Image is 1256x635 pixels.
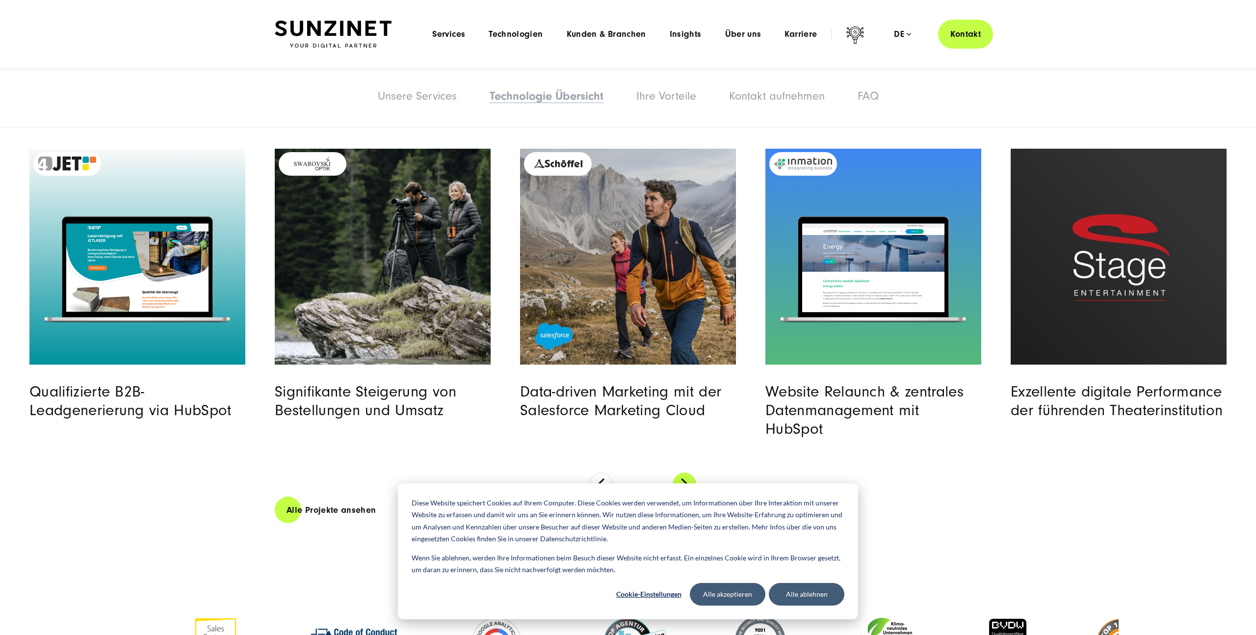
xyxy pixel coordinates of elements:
[1011,383,1223,419] a: Exzellente digitale Performance der führenden Theaterinstitution
[275,383,457,419] a: Signifikante Steigerung von Bestellungen und Umsatz
[38,157,96,171] img: Kundenlogo 4 Jet schwarz/bunt - Digitalagentur SUNZINET
[520,149,736,365] a: Read full post: Schöffel | B2C-Strategie Salesforce Marketing Cloud | SUNZINET
[785,29,817,39] a: Karriere
[765,149,981,365] a: Read full post: Inmation | Website Relaunch & zentrales Datenmanagement mit HubSpot
[1011,149,1227,365] a: Read full post: Stage Entertainment
[725,29,761,39] a: Über uns
[29,383,232,419] a: Qualifizierte B2B-Leadgenerierung via HubSpot
[567,29,646,39] a: Kunden & Branchen
[729,89,825,103] a: Kontakt aufnehmen
[858,89,879,103] a: FAQ
[520,383,721,419] a: Data-driven Marketing mit der Salesforce Marketing Cloud
[670,29,702,39] a: Insights
[765,383,964,438] a: Website Relaunch & zentrales Datenmanagement mit HubSpot
[432,29,465,39] a: Services
[769,583,844,606] button: Alle ablehnen
[275,149,491,365] a: Read full post: SWAROVSKI-OPTIK AG & Co KG.
[636,89,696,103] a: Ihre Vorteile
[412,552,844,576] p: Wenn Sie ablehnen, werden Ihre Informationen beim Besuch dieser Website nicht erfasst. Ein einzel...
[690,583,765,606] button: Alle akzeptieren
[611,583,686,606] button: Cookie-Einstellungen
[40,209,235,330] img: placeholder-macbook.png
[774,158,832,171] img: logo_inmation
[288,156,337,172] img: Swarovski optik logo - Customer logo - Salesforce B2B-Commerce Consulting and implementation agen...
[489,29,543,39] a: Technologien
[378,89,457,103] a: Unsere Services
[275,21,392,48] img: SUNZINET Full Service Digital Agentur
[398,483,858,619] div: Cookie banner
[938,20,993,49] a: Kontakt
[533,158,582,169] img: logo_schoeffel-2
[275,496,388,524] a: Alle Projekte ansehen
[894,29,911,39] div: de
[490,89,603,103] a: Technologie Übersicht
[412,497,844,545] p: Diese Website speichert Cookies auf Ihrem Computer. Diese Cookies werden verwendet, um Informatio...
[776,209,970,330] img: placeholder-macbook.png
[29,149,245,365] a: Read full post: 4 Jet | B2B-Leadgenerierung | SUNZINET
